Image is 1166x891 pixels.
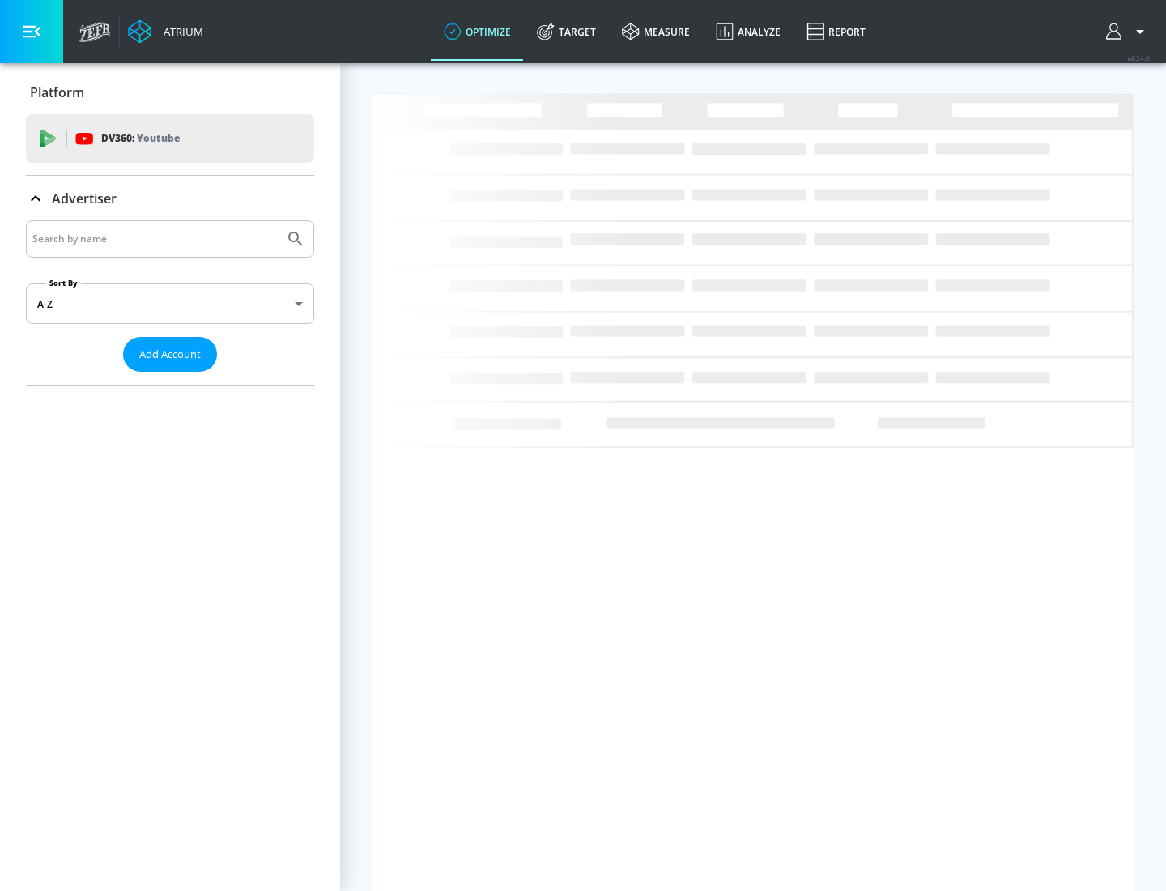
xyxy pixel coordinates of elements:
[137,130,180,147] p: Youtube
[46,278,81,288] label: Sort By
[26,283,314,324] div: A-Z
[794,2,879,61] a: Report
[101,130,180,147] p: DV360:
[157,24,203,39] div: Atrium
[26,70,314,115] div: Platform
[703,2,794,61] a: Analyze
[26,176,314,221] div: Advertiser
[128,19,203,44] a: Atrium
[139,345,201,364] span: Add Account
[32,228,278,249] input: Search by name
[1127,53,1150,62] span: v 4.24.0
[26,114,314,163] div: DV360: Youtube
[26,372,314,385] nav: list of Advertiser
[609,2,703,61] a: measure
[52,190,117,207] p: Advertiser
[26,220,314,385] div: Advertiser
[30,83,84,101] p: Platform
[524,2,609,61] a: Target
[123,337,217,372] button: Add Account
[431,2,524,61] a: optimize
